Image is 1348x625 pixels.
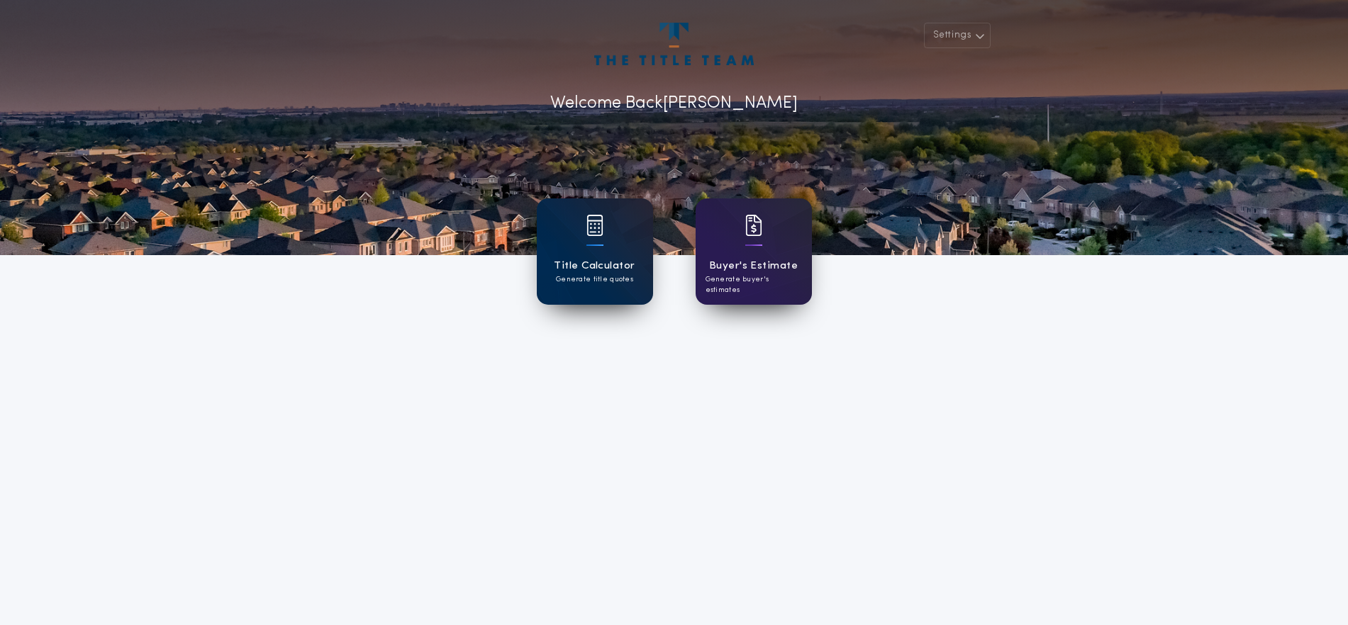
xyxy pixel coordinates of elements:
h1: Title Calculator [554,258,635,274]
h1: Buyer's Estimate [709,258,798,274]
button: Settings [924,23,991,48]
a: card iconBuyer's EstimateGenerate buyer's estimates [696,198,812,305]
a: card iconTitle CalculatorGenerate title quotes [537,198,653,305]
img: account-logo [594,23,753,65]
p: Welcome Back [PERSON_NAME] [550,91,798,116]
img: card icon [745,215,762,236]
p: Generate buyer's estimates [706,274,802,295]
p: Generate title quotes [556,274,633,285]
img: card icon [586,215,603,236]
